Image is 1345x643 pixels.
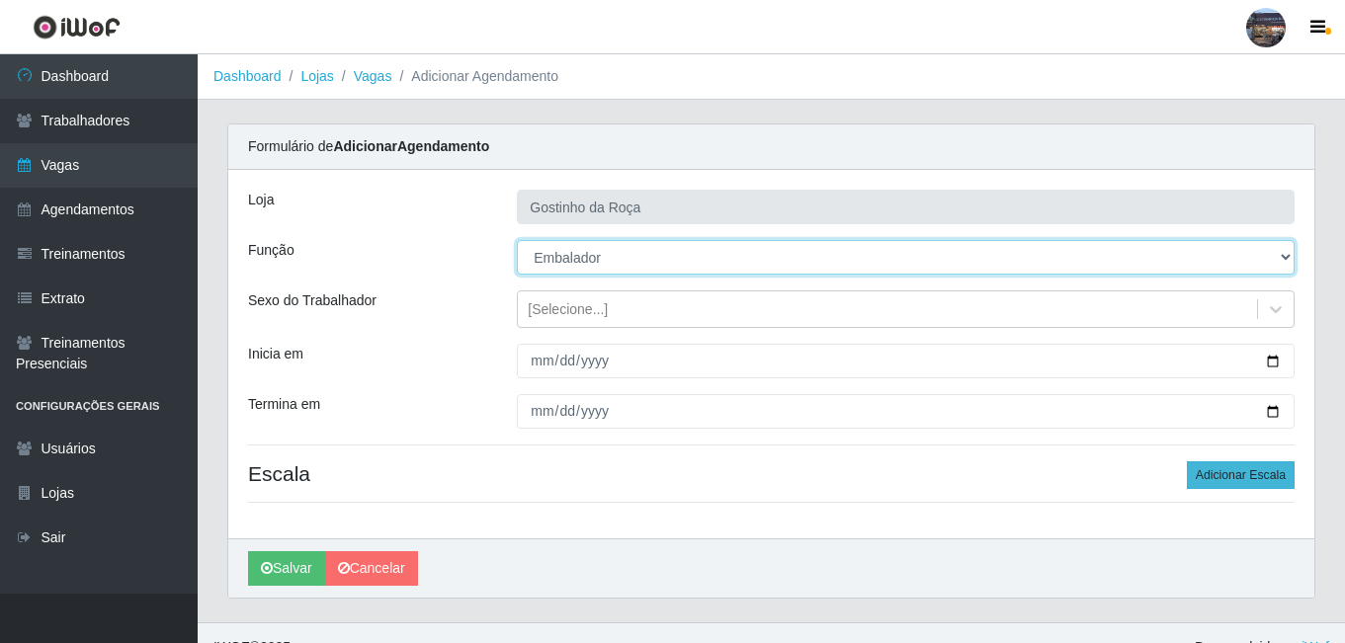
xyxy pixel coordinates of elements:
[300,68,333,84] a: Lojas
[213,68,282,84] a: Dashboard
[528,299,608,320] div: [Selecione...]
[1187,461,1295,489] button: Adicionar Escala
[248,190,274,210] label: Loja
[228,124,1314,170] div: Formulário de
[517,344,1295,378] input: 00/00/0000
[517,394,1295,429] input: 00/00/0000
[248,344,303,364] label: Inicia em
[354,68,392,84] a: Vagas
[248,461,1295,486] h4: Escala
[248,551,325,586] button: Salvar
[248,394,320,415] label: Termina em
[248,290,377,311] label: Sexo do Trabalhador
[248,240,294,261] label: Função
[33,15,121,40] img: CoreUI Logo
[333,138,489,154] strong: Adicionar Agendamento
[198,54,1345,100] nav: breadcrumb
[325,551,418,586] a: Cancelar
[391,66,558,87] li: Adicionar Agendamento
